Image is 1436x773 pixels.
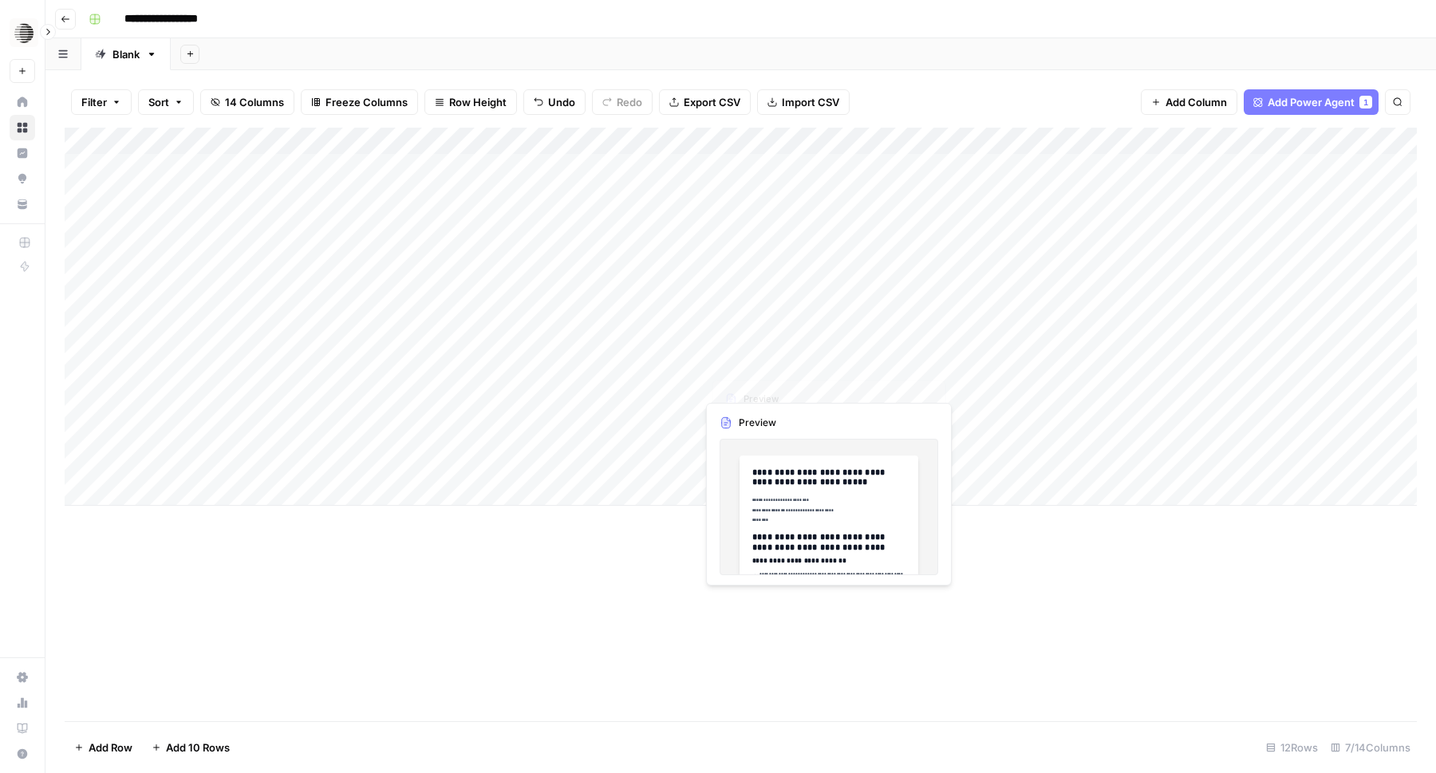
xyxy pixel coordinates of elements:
button: Freeze Columns [301,89,418,115]
a: Blank [81,38,171,70]
button: Row Height [424,89,517,115]
div: 1 [1359,96,1372,108]
a: Browse [10,115,35,140]
span: 1 [1363,96,1368,108]
button: Workspace: Parallel [10,13,35,53]
a: Insights [10,140,35,166]
img: Parallel Logo [10,18,38,47]
button: Import CSV [757,89,850,115]
a: Learning Hub [10,716,35,741]
button: Add Column [1141,89,1237,115]
span: Sort [148,94,169,110]
div: 7/14 Columns [1324,735,1417,760]
span: Add Column [1166,94,1227,110]
a: Home [10,89,35,115]
span: Freeze Columns [325,94,408,110]
button: Add Row [65,735,142,760]
span: Add 10 Rows [166,739,230,755]
span: Add Power Agent [1268,94,1355,110]
span: Filter [81,94,107,110]
button: Export CSV [659,89,751,115]
a: Your Data [10,191,35,217]
button: Add 10 Rows [142,735,239,760]
a: Opportunities [10,166,35,191]
a: Settings [10,665,35,690]
div: Blank [112,46,140,62]
a: Usage [10,690,35,716]
div: 12 Rows [1260,735,1324,760]
button: Help + Support [10,741,35,767]
button: Sort [138,89,194,115]
button: 14 Columns [200,89,294,115]
button: Add Power Agent1 [1244,89,1379,115]
span: Add Row [89,739,132,755]
span: Undo [548,94,575,110]
button: Undo [523,89,586,115]
span: 14 Columns [225,94,284,110]
span: Row Height [449,94,507,110]
button: Redo [592,89,653,115]
span: Import CSV [782,94,839,110]
span: Redo [617,94,642,110]
span: Export CSV [684,94,740,110]
button: Filter [71,89,132,115]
